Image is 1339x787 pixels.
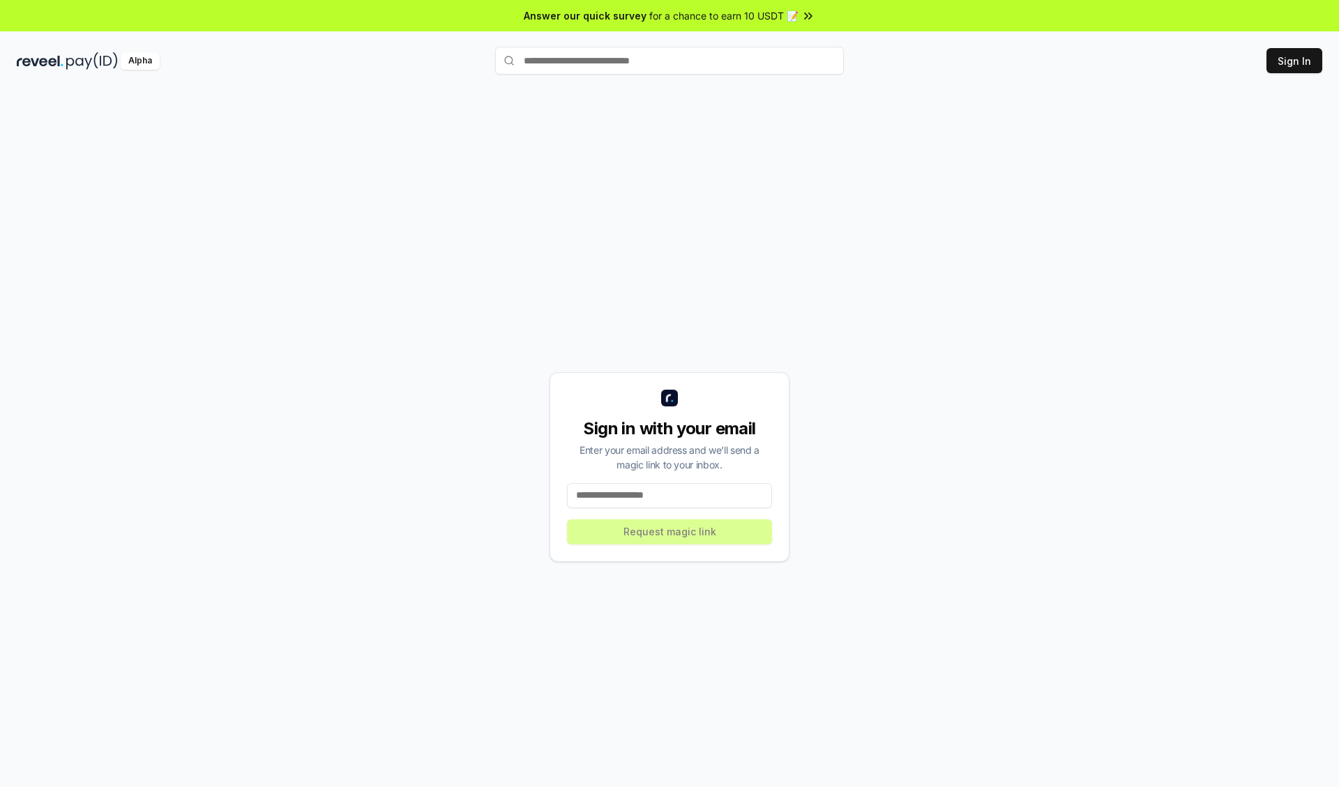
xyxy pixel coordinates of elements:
span: for a chance to earn 10 USDT 📝 [649,8,799,23]
span: Answer our quick survey [524,8,646,23]
img: pay_id [66,52,118,70]
div: Enter your email address and we’ll send a magic link to your inbox. [567,443,772,472]
img: reveel_dark [17,52,63,70]
div: Alpha [121,52,160,70]
div: Sign in with your email [567,418,772,440]
img: logo_small [661,390,678,406]
button: Sign In [1266,48,1322,73]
